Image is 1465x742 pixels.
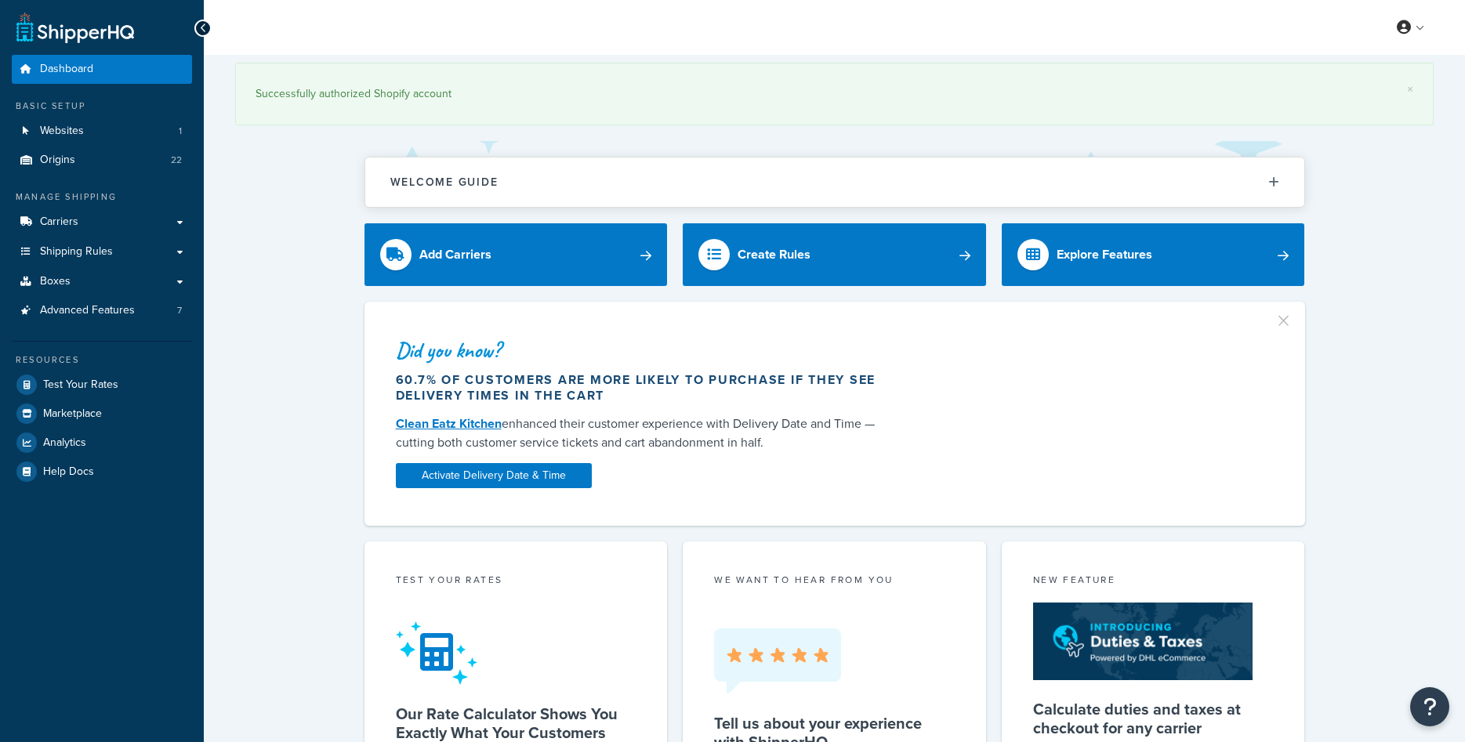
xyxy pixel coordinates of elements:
[419,244,491,266] div: Add Carriers
[396,414,502,433] a: Clean Eatz Kitchen
[396,339,891,361] div: Did you know?
[714,573,955,587] p: we want to hear from you
[683,223,986,286] a: Create Rules
[1407,83,1413,96] a: ×
[12,146,192,175] a: Origins22
[171,154,182,167] span: 22
[43,378,118,392] span: Test Your Rates
[40,125,84,138] span: Websites
[256,83,1413,105] div: Successfully authorized Shopify account
[365,157,1304,207] button: Welcome Guide
[364,223,668,286] a: Add Carriers
[1410,687,1449,726] button: Open Resource Center
[1057,244,1152,266] div: Explore Features
[12,353,192,367] div: Resources
[396,414,891,452] div: enhanced their customer experience with Delivery Date and Time — cutting both customer service ti...
[12,296,192,325] li: Advanced Features
[12,237,192,266] a: Shipping Rules
[1033,700,1274,737] h5: Calculate duties and taxes at checkout for any carrier
[177,304,182,317] span: 7
[43,465,94,479] span: Help Docs
[40,275,71,288] span: Boxes
[40,63,93,76] span: Dashboard
[12,146,192,175] li: Origins
[12,429,192,457] a: Analytics
[396,573,636,591] div: Test your rates
[12,296,192,325] a: Advanced Features7
[40,154,75,167] span: Origins
[43,407,102,421] span: Marketplace
[43,436,86,450] span: Analytics
[40,245,113,259] span: Shipping Rules
[396,372,891,404] div: 60.7% of customers are more likely to purchase if they see delivery times in the cart
[390,176,499,188] h2: Welcome Guide
[1002,223,1305,286] a: Explore Features
[396,463,592,488] a: Activate Delivery Date & Time
[12,117,192,146] li: Websites
[738,244,810,266] div: Create Rules
[12,117,192,146] a: Websites1
[40,215,78,229] span: Carriers
[40,304,135,317] span: Advanced Features
[12,267,192,296] a: Boxes
[1033,573,1274,591] div: New Feature
[12,208,192,237] a: Carriers
[12,55,192,84] a: Dashboard
[12,400,192,428] a: Marketplace
[12,371,192,399] a: Test Your Rates
[12,100,192,113] div: Basic Setup
[179,125,182,138] span: 1
[12,190,192,204] div: Manage Shipping
[12,458,192,486] a: Help Docs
